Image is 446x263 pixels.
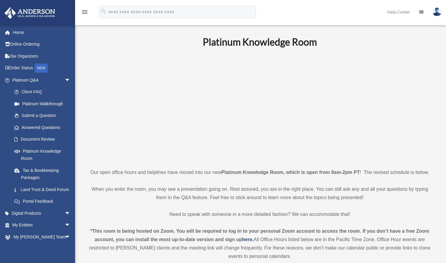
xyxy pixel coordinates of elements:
a: Online Ordering [4,38,80,50]
a: Tax Organizers [4,50,80,62]
a: Digital Productsarrow_drop_down [4,207,80,219]
span: arrow_drop_down [65,207,77,220]
a: Platinum Q&Aarrow_drop_down [4,74,80,86]
a: here [242,237,252,242]
p: When you enter the room, you may see a presentation going on. Rest assured, you are in the right ... [86,185,434,202]
p: Need to speak with someone in a more detailed fashion? We can accommodate that! [86,210,434,219]
a: My Documentsarrow_drop_down [4,243,80,255]
a: Client FAQ [8,86,80,98]
b: Platinum Knowledge Room [203,36,317,48]
a: Document Review [8,133,80,145]
span: arrow_drop_down [65,231,77,243]
strong: . [252,237,253,242]
a: Home [4,26,80,38]
span: arrow_drop_down [65,74,77,86]
i: search [100,8,107,15]
p: Our open office hours and helplines have moved into our new ! The revised schedule is below. [86,168,434,177]
a: My [PERSON_NAME] Teamarrow_drop_down [4,231,80,243]
img: User Pic [432,7,441,16]
a: Platinum Walkthrough [8,98,80,110]
iframe: 231110_Toby_KnowledgeRoom [170,56,350,157]
a: Land Trust & Deed Forum [8,184,80,196]
a: Portal Feedback [8,196,80,208]
a: My Entitiesarrow_drop_down [4,219,80,231]
a: Platinum Knowledge Room [8,145,77,164]
div: All Office Hours listed below are in the Pacific Time Zone. Office Hour events are restricted to ... [86,227,434,261]
span: arrow_drop_down [65,219,77,232]
strong: Platinum Knowledge Room, which is open from 9am-2pm PT [221,170,360,175]
div: NEW [35,64,48,73]
a: Submit a Question [8,110,80,122]
a: Answered Questions [8,121,80,133]
a: Order StatusNEW [4,62,80,74]
strong: *This room is being hosted on Zoom. You will be required to log in to your personal Zoom account ... [90,229,429,242]
span: arrow_drop_down [65,243,77,255]
a: menu [81,10,88,16]
i: menu [81,8,88,16]
a: Tax & Bookkeeping Packages [8,164,80,184]
img: Anderson Advisors Platinum Portal [3,7,57,19]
